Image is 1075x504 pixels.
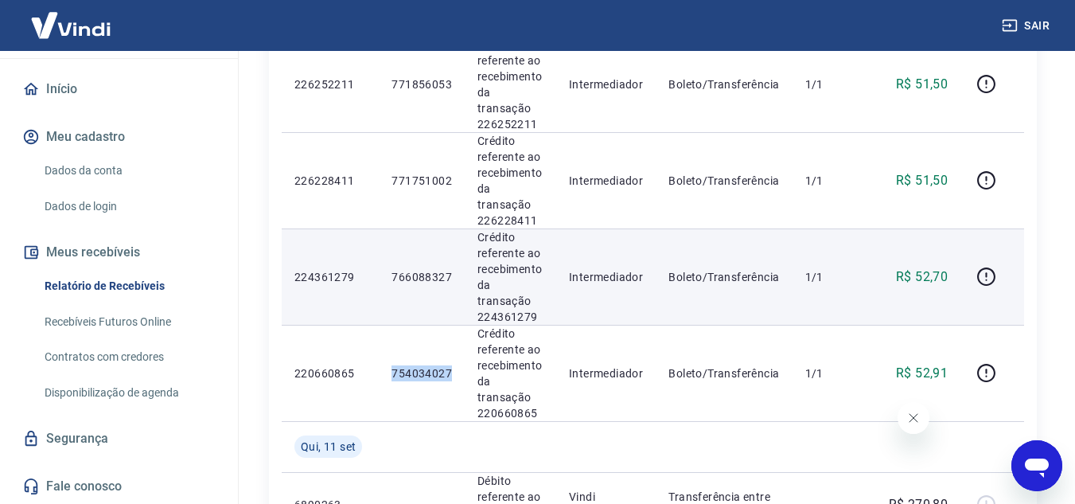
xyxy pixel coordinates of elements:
a: Fale conosco [19,469,219,504]
p: Boleto/Transferência [668,76,779,92]
p: Intermediador [569,76,643,92]
img: Vindi [19,1,123,49]
a: Relatório de Recebíveis [38,270,219,303]
p: Intermediador [569,173,643,189]
p: 220660865 [294,365,366,381]
p: Boleto/Transferência [668,269,779,285]
p: R$ 51,50 [896,75,948,94]
iframe: Fechar mensagem [898,402,929,434]
a: Segurança [19,421,219,456]
span: Qui, 11 set [301,439,356,455]
p: Intermediador [569,269,643,285]
p: Crédito referente ao recebimento da transação 220660865 [477,326,543,421]
button: Sair [999,11,1056,41]
iframe: Botão para abrir a janela de mensagens [1011,440,1062,491]
p: 1/1 [805,269,852,285]
a: Dados de login [38,190,219,223]
a: Início [19,72,219,107]
p: R$ 52,91 [896,364,948,383]
p: Crédito referente ao recebimento da transação 224361279 [477,229,543,325]
a: Disponibilização de agenda [38,377,219,409]
button: Meus recebíveis [19,235,219,270]
p: 771751002 [391,173,452,189]
p: 1/1 [805,365,852,381]
p: 766088327 [391,269,452,285]
span: Olá! Precisa de ajuda? [10,11,134,24]
a: Recebíveis Futuros Online [38,306,219,338]
p: 754034027 [391,365,452,381]
p: Crédito referente ao recebimento da transação 226252211 [477,37,543,132]
p: Crédito referente ao recebimento da transação 226228411 [477,133,543,229]
p: Intermediador [569,365,643,381]
p: 226228411 [294,173,366,189]
p: 1/1 [805,76,852,92]
p: Boleto/Transferência [668,173,779,189]
p: R$ 52,70 [896,268,948,287]
p: 224361279 [294,269,366,285]
p: 771856053 [391,76,452,92]
a: Dados da conta [38,154,219,187]
p: Boleto/Transferência [668,365,779,381]
p: R$ 51,50 [896,171,948,190]
p: 226252211 [294,76,366,92]
p: 1/1 [805,173,852,189]
a: Contratos com credores [38,341,219,373]
button: Meu cadastro [19,119,219,154]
